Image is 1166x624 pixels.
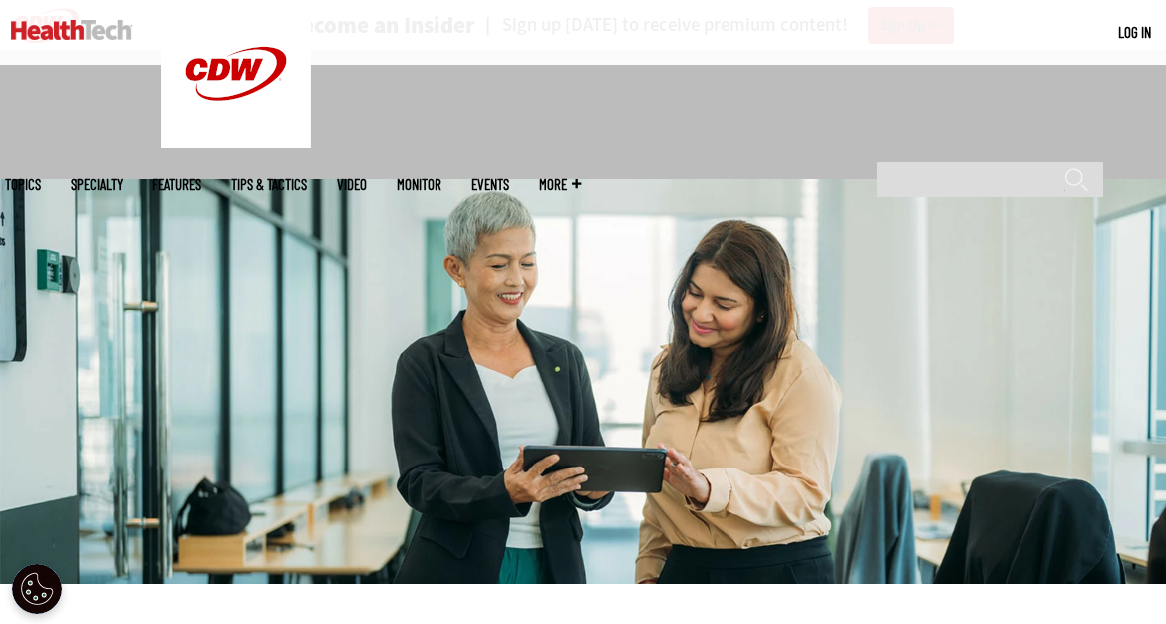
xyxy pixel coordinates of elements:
button: Open Preferences [12,564,62,614]
span: Topics [5,177,41,192]
a: Log in [1118,23,1151,41]
img: Home [11,20,132,40]
a: CDW [161,132,311,153]
a: Tips & Tactics [231,177,307,192]
div: Cookie Settings [12,564,62,614]
div: User menu [1118,22,1151,43]
span: More [539,177,581,192]
span: Specialty [71,177,123,192]
a: Features [152,177,201,192]
a: Video [337,177,367,192]
a: Events [471,177,509,192]
a: MonITor [397,177,441,192]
